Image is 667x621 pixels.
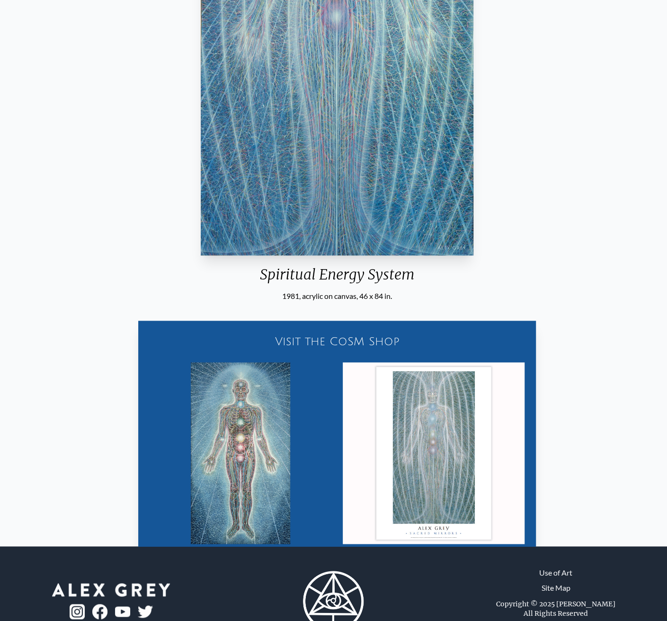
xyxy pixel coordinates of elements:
img: twitter-logo.png [138,605,153,618]
img: Spiritual Energy System - Poster [343,362,525,544]
a: Site Map [542,582,570,594]
a: Use of Art [539,567,572,578]
div: Copyright © 2025 [PERSON_NAME] [496,599,615,609]
a: Visit the CoSM Shop [144,326,530,357]
div: 1981, acrylic on canvas, 46 x 84 in. [197,290,477,302]
div: Spiritual Energy System - Poster [343,544,525,563]
img: youtube-logo.png [115,606,130,617]
img: Sacred Mirrors - Hologram Lenticular [191,362,290,544]
img: fb-logo.png [92,604,107,619]
a: Sacred Mirrors - Hologram Lenticular [150,362,331,563]
img: ig-logo.png [70,604,85,619]
div: Spiritual Energy System [197,266,477,290]
a: Spiritual Energy System - Poster [343,362,525,563]
div: Sacred Mirrors - Hologram Lenticular [150,544,331,563]
div: All Rights Reserved [524,609,588,618]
